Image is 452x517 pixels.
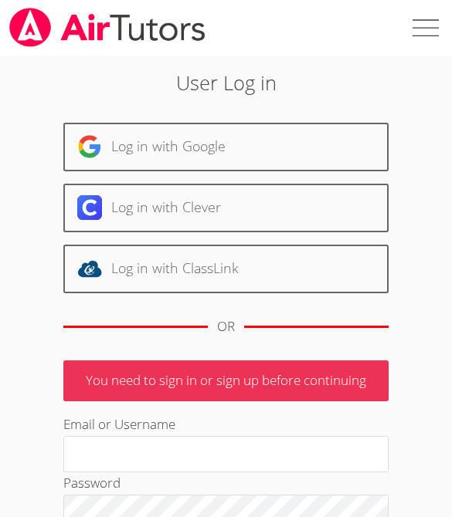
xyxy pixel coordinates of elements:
img: airtutors_banner-c4298cdbf04f3fff15de1276eac7730deb9818008684d7c2e4769d2f7ddbe033.png [8,8,207,47]
p: You need to sign in or sign up before continuing [63,360,389,401]
h2: User Log in [63,68,389,97]
a: Log in with Clever [63,184,389,232]
label: Password [63,474,121,492]
img: classlink-logo-d6bb404cc1216ec64c9a2012d9dc4662098be43eaf13dc465df04b49fa7ab582.svg [77,256,102,281]
a: Log in with Google [63,123,389,171]
label: Email or Username [63,415,175,433]
div: OR [217,316,235,338]
img: google-logo-50288ca7cdecda66e5e0955fdab243c47b7ad437acaf1139b6f446037453330a.svg [77,134,102,159]
img: clever-logo-6eab21bc6e7a338710f1a6ff85c0baf02591cd810cc4098c63d3a4b26e2feb20.svg [77,195,102,220]
a: Log in with ClassLink [63,245,389,293]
